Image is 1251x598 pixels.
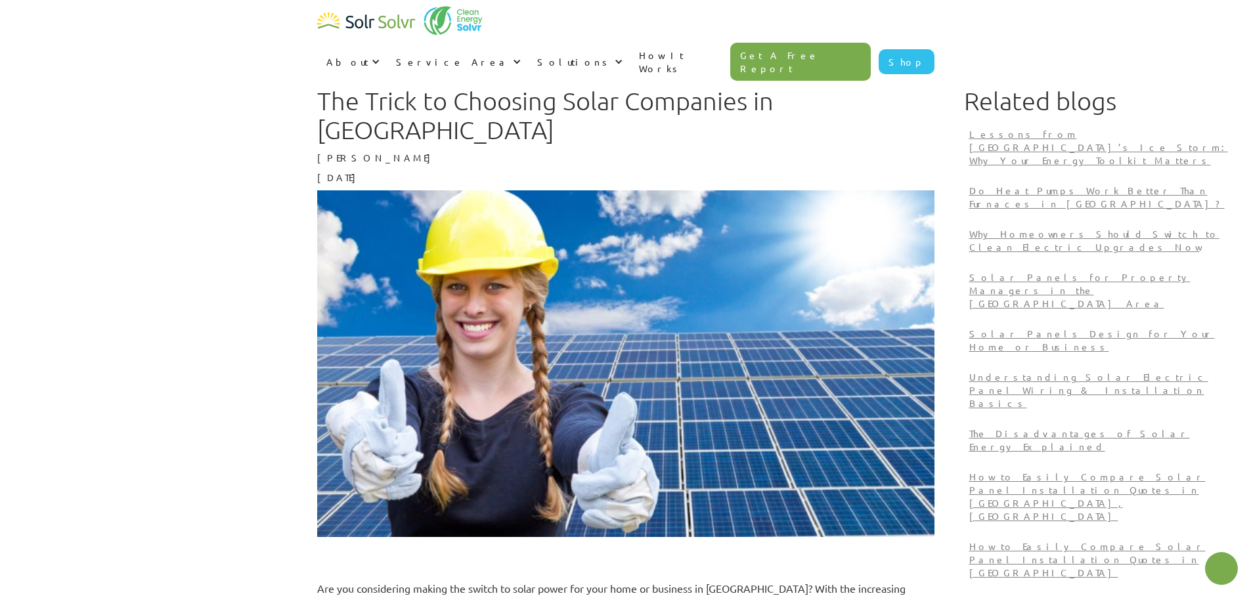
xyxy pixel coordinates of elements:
div: About [317,42,387,81]
p: How to Easily Compare Solar Panel Installation Quotes in [GEOGRAPHIC_DATA], [GEOGRAPHIC_DATA] [969,470,1233,523]
div: Service Area [396,55,510,68]
p: How to Easily Compare Solar Panel Installation Quotes in [GEOGRAPHIC_DATA] [969,540,1233,579]
a: How to Easily Compare Solar Panel Installation Quotes in [GEOGRAPHIC_DATA] [964,534,1239,591]
a: Solar Panels for Property Managers in the [GEOGRAPHIC_DATA] Area [964,265,1239,322]
a: How It Works [630,35,731,88]
p: Lessons from [GEOGRAPHIC_DATA]’s Ice Storm: Why Your Energy Toolkit Matters [969,127,1233,167]
div: Service Area [387,42,528,81]
div: Solutions [528,42,630,81]
a: Shop [879,49,934,74]
p: Solar Panels Design for Your Home or Business [969,327,1233,353]
a: Do Heat Pumps Work Better Than Furnaces in [GEOGRAPHIC_DATA]? [964,179,1239,222]
a: How to Easily Compare Solar Panel Installation Quotes in [GEOGRAPHIC_DATA], [GEOGRAPHIC_DATA] [964,465,1239,534]
div: About [326,55,368,68]
a: Why Homeowners Should Switch to Clean Electric Upgrades Now [964,222,1239,265]
a: The Disadvantages of Solar Energy Explained [964,421,1239,465]
p: Why Homeowners Should Switch to Clean Electric Upgrades Now [969,227,1233,253]
a: Solar Panels Design for Your Home or Business [964,322,1239,365]
p: [DATE] [317,171,934,184]
h1: The Trick to Choosing Solar Companies in [GEOGRAPHIC_DATA] [317,87,934,144]
button: Open chatbot widget [1205,552,1238,585]
a: Get A Free Report [730,43,871,81]
p: Solar Panels for Property Managers in the [GEOGRAPHIC_DATA] Area [969,270,1233,310]
p: Do Heat Pumps Work Better Than Furnaces in [GEOGRAPHIC_DATA]? [969,184,1233,210]
p: [PERSON_NAME] [317,151,934,164]
a: Lessons from [GEOGRAPHIC_DATA]’s Ice Storm: Why Your Energy Toolkit Matters [964,122,1239,179]
h1: Related blogs [964,87,1239,116]
div: Solutions [537,55,611,68]
p: The Disadvantages of Solar Energy Explained [969,427,1233,453]
p: Understanding Solar Electric Panel Wiring & Installation Basics [969,370,1233,410]
a: Understanding Solar Electric Panel Wiring & Installation Basics [964,365,1239,421]
img: 1702586718.png [1215,562,1229,576]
